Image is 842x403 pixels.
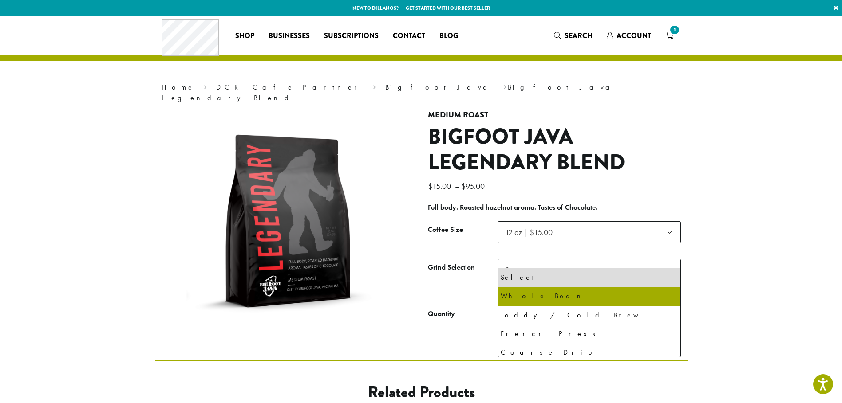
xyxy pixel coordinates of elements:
h4: Medium Roast [428,110,681,120]
bdi: 15.00 [428,181,453,191]
span: › [503,79,506,93]
b: Full body. Roasted hazelnut aroma. Tastes of Chocolate. [428,203,597,212]
span: Contact [393,31,425,42]
span: Account [617,31,651,41]
span: › [373,79,376,93]
h2: Related products [226,383,616,402]
li: Select [498,268,680,287]
span: Shop [235,31,254,42]
a: Bigfoot Java [385,82,494,92]
span: – [455,181,459,191]
div: Toddy / Cold Brew [501,309,678,322]
span: 1 [668,24,680,36]
div: Quantity [428,309,455,319]
h1: Bigfoot Java Legendary Blend [428,124,681,175]
span: Select [502,261,533,278]
span: Search [565,31,593,41]
div: French Press [501,327,678,340]
span: Blog [439,31,458,42]
a: DCR Cafe Partner [216,82,363,92]
span: › [204,79,207,93]
span: $ [428,181,432,191]
span: Businesses [269,31,310,42]
div: Whole Bean [501,290,678,303]
div: Coarse Drip [501,346,678,359]
span: Subscriptions [324,31,379,42]
span: 12 oz | $15.00 [502,223,561,241]
span: $ [461,181,466,191]
a: Get started with our best seller [406,4,490,12]
a: Home [162,82,194,92]
span: Select [498,259,681,281]
label: Coffee Size [428,223,498,236]
a: Shop [228,29,261,43]
label: Grind Selection [428,261,498,274]
bdi: 95.00 [461,181,487,191]
span: 12 oz | $15.00 [505,227,553,237]
nav: Breadcrumb [162,82,681,103]
a: Search [547,28,600,43]
span: 12 oz | $15.00 [498,221,681,243]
